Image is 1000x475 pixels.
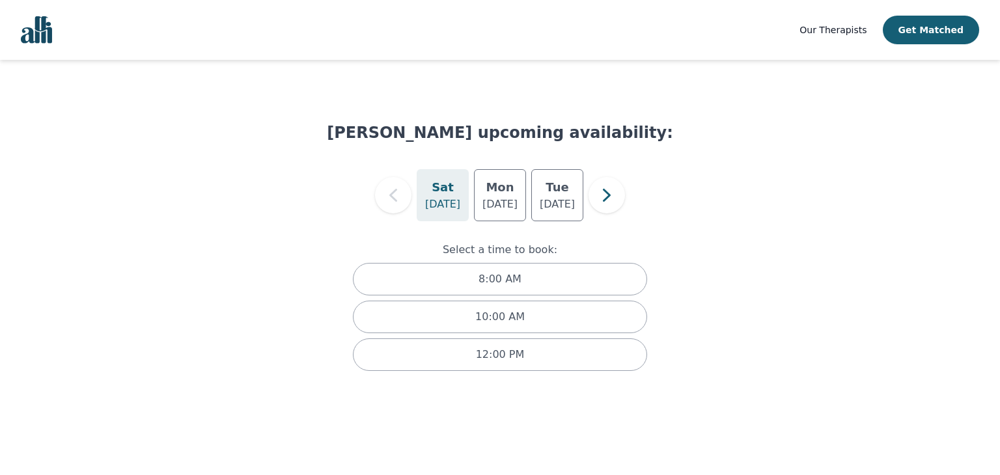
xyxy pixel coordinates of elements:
h5: Mon [486,178,514,197]
button: Get Matched [883,16,979,44]
p: [DATE] [482,197,518,212]
h5: Sat [432,178,454,197]
p: [DATE] [540,197,575,212]
h5: Tue [546,178,568,197]
img: alli logo [21,16,52,44]
h1: [PERSON_NAME] upcoming availability: [327,122,673,143]
span: Our Therapists [799,25,867,35]
p: 12:00 PM [476,347,525,362]
a: Our Therapists [799,22,867,38]
p: Select a time to book: [348,242,652,258]
p: 8:00 AM [479,271,521,287]
p: [DATE] [425,197,460,212]
p: 10:00 AM [475,309,525,325]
